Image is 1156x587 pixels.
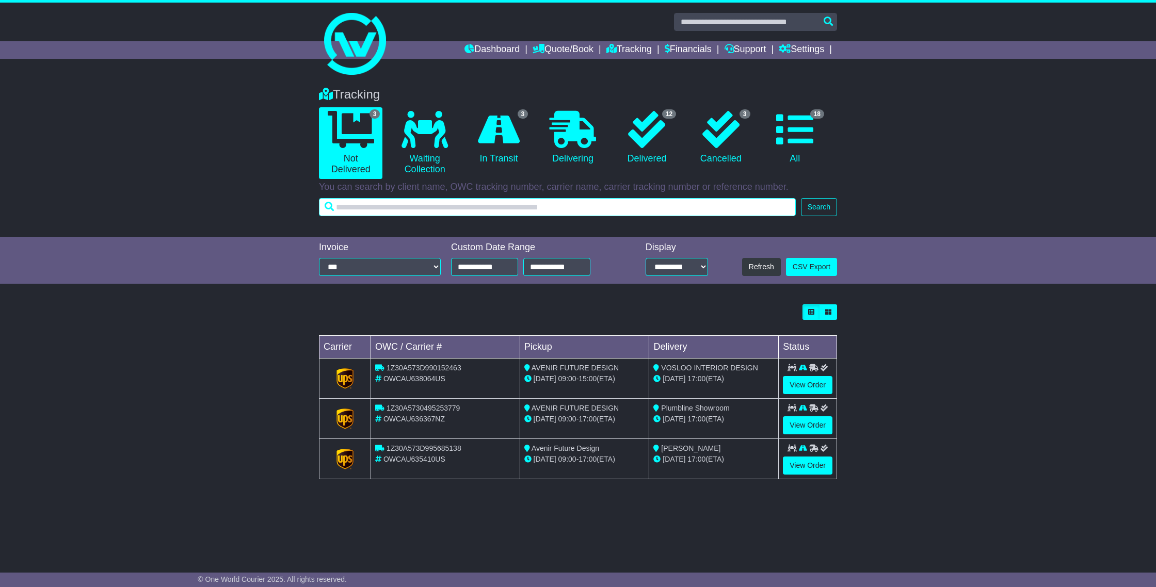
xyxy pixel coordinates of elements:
[467,107,531,168] a: 3 In Transit
[725,41,766,59] a: Support
[810,109,824,119] span: 18
[532,364,619,372] span: AVENIR FUTURE DESIGN
[783,456,832,475] a: View Order
[336,368,354,389] img: GetCarrierServiceLogo
[689,107,752,168] a: 3 Cancelled
[763,107,827,168] a: 18 All
[314,87,842,102] div: Tracking
[687,374,705,383] span: 17:00
[534,415,556,423] span: [DATE]
[653,373,774,384] div: (ETA)
[532,444,599,452] span: Avenir Future Design
[653,414,774,425] div: (ETA)
[606,41,652,59] a: Tracking
[663,374,685,383] span: [DATE]
[579,455,597,463] span: 17:00
[579,415,597,423] span: 17:00
[532,404,619,412] span: AVENIR FUTURE DESIGN
[524,454,645,465] div: - (ETA)
[649,336,779,358] td: Delivery
[319,107,382,179] a: 3 Not Delivered
[387,404,460,412] span: 1Z30A5730495253779
[786,258,837,276] a: CSV Export
[451,242,617,253] div: Custom Date Range
[663,415,685,423] span: [DATE]
[370,109,380,119] span: 3
[541,107,604,168] a: Delivering
[579,374,597,383] span: 15:00
[661,364,758,372] span: VOSLOO INTERIOR DESIGN
[383,374,445,383] span: OWCAU638064US
[371,336,520,358] td: OWC / Carrier #
[387,444,461,452] span: 1Z30A573D995685138
[783,416,832,434] a: View Order
[615,107,679,168] a: 12 Delivered
[319,242,441,253] div: Invoice
[387,364,461,372] span: 1Z30A573D990152463
[661,404,729,412] span: Plumbline Showroom
[518,109,528,119] span: 3
[524,414,645,425] div: - (ETA)
[319,336,371,358] td: Carrier
[662,109,676,119] span: 12
[779,41,824,59] a: Settings
[383,455,445,463] span: OWCAU635410US
[663,455,685,463] span: [DATE]
[687,415,705,423] span: 17:00
[740,109,750,119] span: 3
[779,336,837,358] td: Status
[533,41,593,59] a: Quote/Book
[198,575,347,583] span: © One World Courier 2025. All rights reserved.
[464,41,520,59] a: Dashboard
[665,41,712,59] a: Financials
[383,415,445,423] span: OWCAU636367NZ
[520,336,649,358] td: Pickup
[783,376,832,394] a: View Order
[801,198,837,216] button: Search
[653,454,774,465] div: (ETA)
[558,415,576,423] span: 09:00
[742,258,781,276] button: Refresh
[558,374,576,383] span: 09:00
[393,107,456,179] a: Waiting Collection
[534,455,556,463] span: [DATE]
[534,374,556,383] span: [DATE]
[336,409,354,429] img: GetCarrierServiceLogo
[661,444,720,452] span: [PERSON_NAME]
[687,455,705,463] span: 17:00
[646,242,709,253] div: Display
[319,182,837,193] p: You can search by client name, OWC tracking number, carrier name, carrier tracking number or refe...
[558,455,576,463] span: 09:00
[524,373,645,384] div: - (ETA)
[336,449,354,469] img: GetCarrierServiceLogo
